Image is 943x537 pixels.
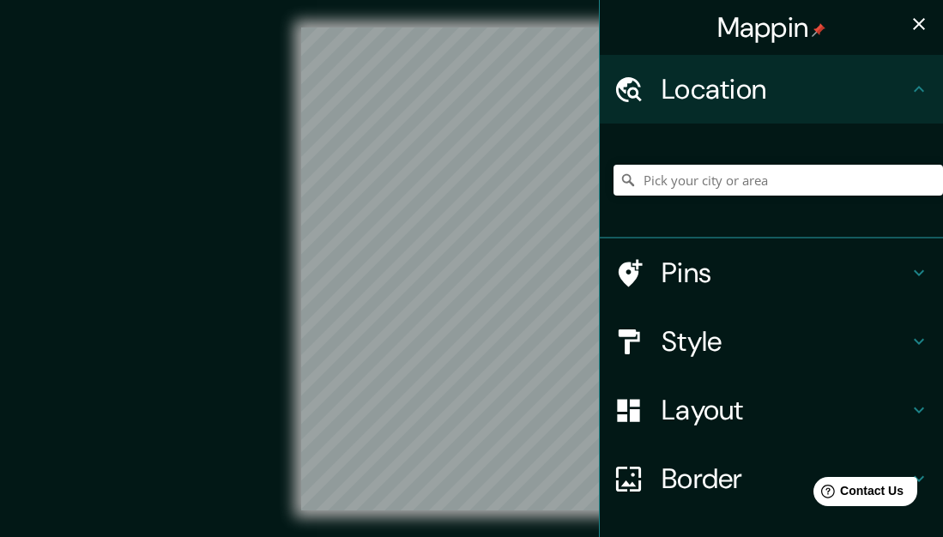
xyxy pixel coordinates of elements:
div: Layout [600,376,943,444]
h4: Border [662,462,909,496]
h4: Mappin [717,10,826,45]
div: Style [600,307,943,376]
h4: Location [662,72,909,106]
div: Pins [600,238,943,307]
img: pin-icon.png [812,23,825,37]
canvas: Map [301,27,643,510]
h4: Pins [662,256,909,290]
div: Border [600,444,943,513]
iframe: Help widget launcher [790,470,924,518]
div: Location [600,55,943,124]
h4: Layout [662,393,909,427]
h4: Style [662,324,909,359]
input: Pick your city or area [614,165,943,196]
